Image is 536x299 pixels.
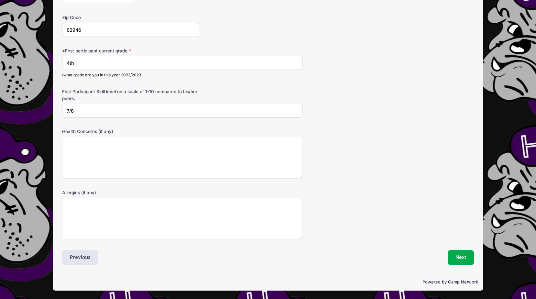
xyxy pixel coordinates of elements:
[62,23,199,37] input: xxxxx
[58,279,478,285] p: Powered by Camp Network
[62,250,98,265] button: Previous
[62,88,199,102] label: First Participant Skill level on a scale of 1-10 compared to his/her peers.
[448,250,474,265] button: Next
[62,189,199,196] label: Allergies (if any)
[62,72,302,78] div: (what grade are you in this year 2022/2023
[62,14,199,21] label: Zip Code
[62,128,199,135] label: Health Concerns (if any)
[62,48,199,54] label: First participant current grade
